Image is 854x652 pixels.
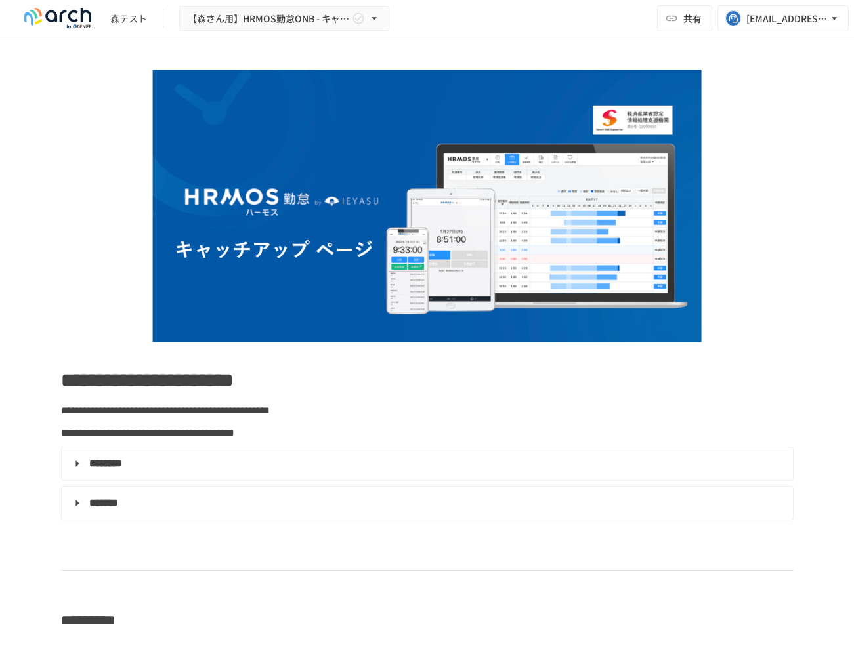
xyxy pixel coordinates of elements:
[657,5,712,31] button: 共有
[179,6,389,31] button: 【森さん用】HRMOS勤怠ONB - キャッチアップ
[152,70,702,342] img: BJKKeCQpXoJskXBox1WcmlAIxmsSe3lt0HW3HWAjxJd
[110,12,147,26] div: 森テスト
[746,10,828,27] div: [EMAIL_ADDRESS][DOMAIN_NAME]
[16,8,100,29] img: logo-default@2x-9cf2c760.svg
[717,5,849,31] button: [EMAIL_ADDRESS][DOMAIN_NAME]
[683,11,702,26] span: 共有
[188,10,349,27] span: 【森さん用】HRMOS勤怠ONB - キャッチアップ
